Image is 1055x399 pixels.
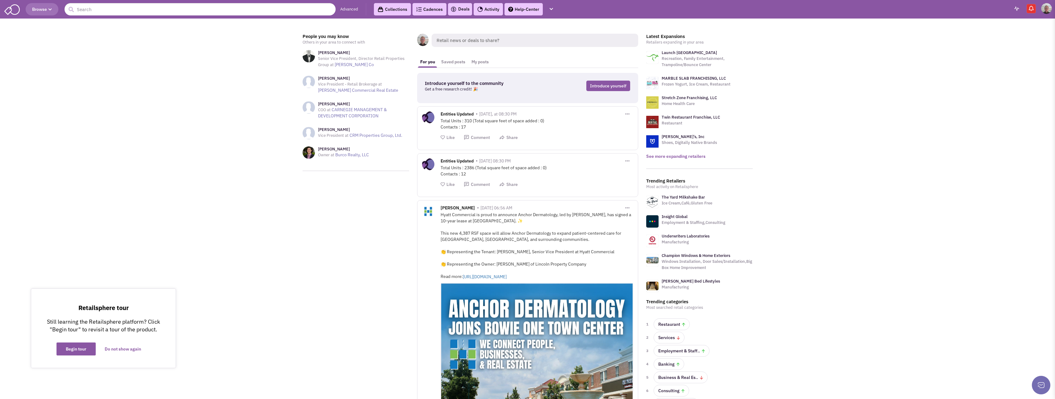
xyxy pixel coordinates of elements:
img: Will Roth [1041,3,1052,14]
span: Owner at [318,152,334,157]
p: Ice Cream,Café,Gluten Free [662,200,712,206]
h3: [PERSON_NAME] [318,76,409,81]
h3: Trending Retailers [646,178,753,184]
span: Vice President - Retail Brokerage at [318,82,382,87]
img: help.png [508,7,513,12]
a: [PERSON_NAME] Co [335,62,374,67]
img: logo [646,135,659,148]
img: NoImageAvailable1.jpg [303,101,315,114]
a: [PERSON_NAME] Commercial Real Estate [318,87,398,93]
img: logo [646,96,659,109]
p: Manufacturing [662,284,720,290]
a: Champion Windows & Home Exteriors [662,253,730,258]
button: Browse [26,3,58,15]
a: Saved posts [438,56,468,68]
img: logo [646,51,659,64]
a: [PERSON_NAME] Bed Lifestyles [662,279,720,284]
a: Stretch Zone Franchising, LLC [662,95,717,100]
span: Vice President at [318,133,349,138]
p: Frozen Yogurt, Ice Cream, Restaurant [662,81,731,87]
span: 6 [646,388,650,394]
a: See more expanding retailers [646,153,705,159]
a: Advanced [340,6,358,12]
img: Activity.png [477,6,483,12]
a: Services [654,332,684,343]
a: Banking [654,358,684,370]
span: Senior Vice President, Director Retail Properties Group at [318,56,404,67]
a: CARNEGIE MANAGEMENT & DEVELOPMENT CORPORATION [318,107,387,119]
img: NoImageAvailable1.jpg [303,76,315,88]
p: Recreation, Family Entertainment, Trampoline/Bounce Center [662,56,753,68]
h3: [PERSON_NAME] [318,127,402,132]
p: Restaurant [662,120,720,126]
img: logo [646,116,659,128]
h3: [PERSON_NAME] [318,146,369,152]
a: My posts [468,56,492,68]
div: Hyatt Commercial is proud to announce Anchor Dermatology, led by [PERSON_NAME], has signed a 10-y... [441,212,633,280]
p: Windows Installation, Door Sales/Installation,Big Box Home Improvement [662,258,753,271]
div: Total Units : 310 (Total square feet of space added : 0) Contacts : 17 [441,118,633,130]
span: [DATE] 08:30 PM [479,158,511,164]
button: Like [441,135,455,141]
span: [PERSON_NAME] [441,205,475,212]
a: Twin Restaurant Franchise, LLC [662,115,720,120]
img: Cadences_logo.png [416,7,422,11]
h3: People you may know [303,34,409,39]
button: Share [499,135,518,141]
span: [DATE] 06:56 AM [480,205,512,211]
p: Retailers expanding in your area [646,39,753,45]
a: MARBLE SLAB FRANCHISING, LLC [662,76,726,81]
span: [DATE], at 08:30 PM [479,111,517,117]
button: Comment [464,182,490,187]
a: Collections [374,3,411,15]
span: COO at [318,107,331,112]
a: Business & Real Es.. [654,372,708,383]
a: Launch [GEOGRAPHIC_DATA] [662,50,717,55]
input: Search [65,3,336,15]
h3: Introduce yourself to the community [425,81,542,86]
a: Underwriters Laboratories [662,233,710,239]
p: Still learning the Retailsphere platform? Click "Begin tour" to revisit a tour of the product. [44,318,163,333]
h3: Trending categories [646,299,753,304]
a: The Yard Milkshake Bar [662,195,705,200]
a: For you [417,56,438,68]
a: Restaurant [654,318,690,330]
p: Others in your area to connect with [303,39,409,45]
a: Insight Global [662,214,688,219]
p: Employment & Staffing,Consulting [662,220,725,226]
a: Activity [474,3,503,15]
button: Comment [464,135,490,141]
img: icon-collection-lavender-black.svg [378,6,383,12]
div: Total Units : 2386 (Total square feet of space added : 0) Contacts : 12 [441,165,633,177]
span: 4 [646,361,650,367]
span: Browse [32,6,52,12]
span: Like [446,135,455,140]
p: Get a free research credit! 🎉 [425,86,542,92]
a: [URL][DOMAIN_NAME] [463,274,549,280]
span: 1 [646,321,650,327]
span: 2 [646,334,650,341]
a: [PERSON_NAME]'s, Inc [662,134,705,139]
p: Home Health Care [662,101,717,107]
p: Most searched retail categories [646,304,753,311]
h3: [PERSON_NAME] [318,50,409,56]
p: Retailsphere tour [44,304,163,312]
img: SmartAdmin [4,3,20,15]
p: Most activity on Retailsphere [646,184,753,190]
a: Employment & Staff.. [654,345,710,357]
span: 5 [646,374,650,380]
a: Burco Realty, LLC [335,152,369,157]
button: Begin tour [57,342,96,355]
img: icon-deals.svg [450,6,457,13]
span: Entities Updated [441,111,474,118]
a: CRM Properties Group, Ltd. [350,132,402,138]
h3: [PERSON_NAME] [318,101,409,107]
img: logo [646,77,659,89]
a: Cadences [412,3,446,15]
span: Like [446,182,455,187]
p: Shoes, Digitally Native Brands [662,140,717,146]
p: Manufacturing [662,239,710,245]
a: Deals [450,6,470,13]
button: Like [441,182,455,187]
